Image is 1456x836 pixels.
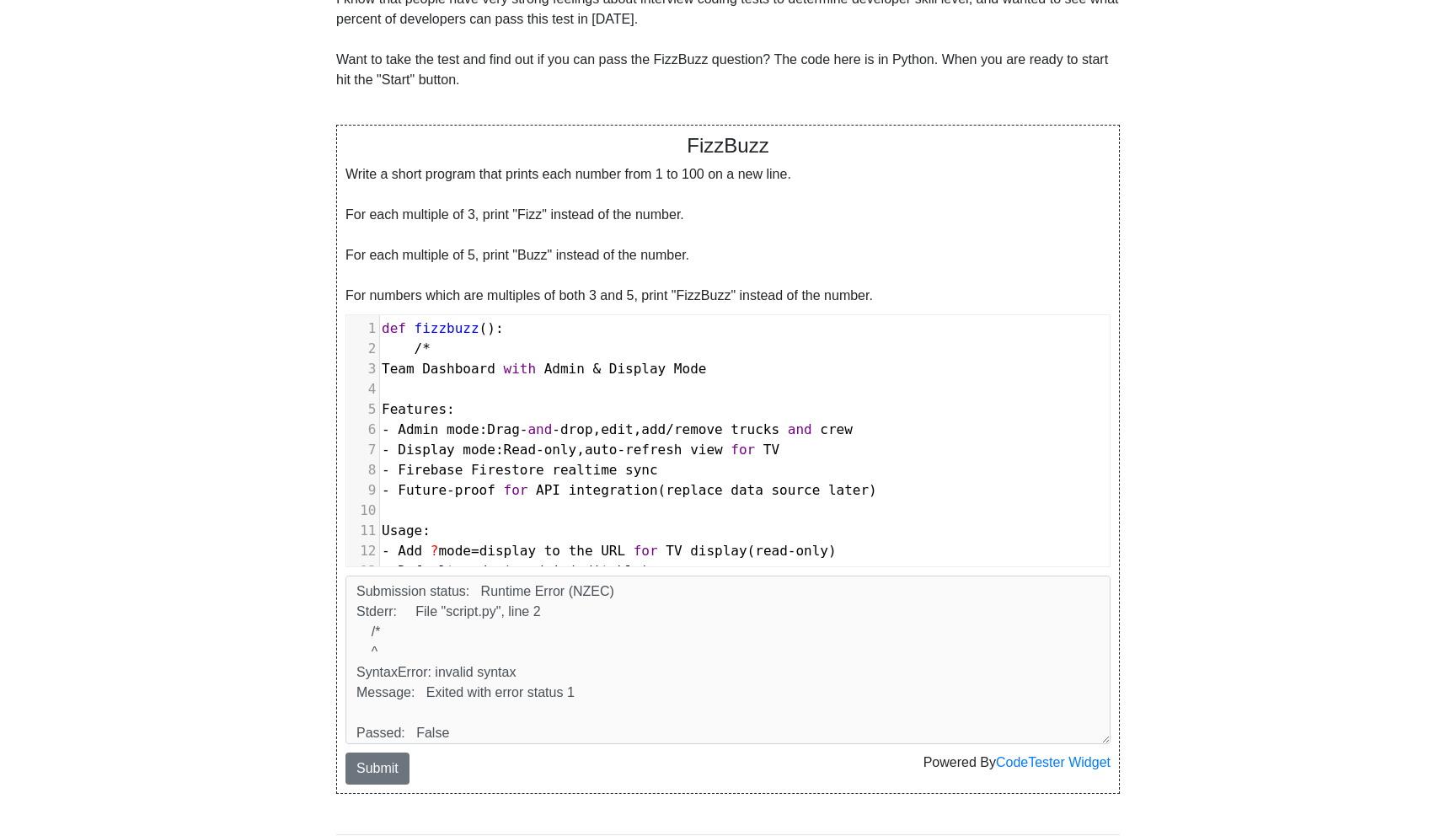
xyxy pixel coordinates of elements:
span: Default [398,563,454,579]
span: refresh [625,442,682,458]
div: 10 [347,501,379,521]
span: / [666,421,674,437]
span: - [536,442,544,458]
span: editable [576,563,641,579]
div: 13 [347,561,379,581]
span: Firebase [398,462,463,478]
span: drop [560,421,593,437]
div: Write a short program that prints each number from 1 to 100 on a new line. For each multiple of 3... [345,164,1111,306]
span: Read [504,442,537,458]
span: proof [455,482,495,498]
span: - [382,421,390,437]
span: - [382,563,390,579]
span: only [544,442,577,458]
div: 9 [347,480,379,501]
span: Future [398,482,447,498]
h4: FizzBuzz [345,134,1111,158]
span: Team [382,361,415,377]
span: only [795,543,828,559]
span: TV [763,442,779,458]
span: and [788,421,812,437]
span: to [544,543,560,559]
span: the [569,543,593,559]
span: - [520,421,528,437]
span: sync [625,462,658,478]
span: : [382,522,431,539]
span: mode [438,543,471,559]
div: 3 [347,359,379,379]
span: Admin [398,421,438,437]
span: auto [585,442,618,458]
span: Dashboard [422,361,495,377]
span: source [771,482,820,498]
span: data [731,482,763,498]
span: display [479,543,536,559]
span: & [593,361,602,377]
span: for [634,543,658,559]
span: - [382,482,390,498]
span: edit [601,421,634,437]
span: Display [609,361,666,377]
span: and [527,421,552,437]
div: Powered By [923,753,1111,773]
span: Mode [674,361,707,377]
span: mode [463,563,495,579]
span: crew [820,421,853,437]
button: Submit [345,753,409,785]
span: Display [398,442,454,458]
span: admin [527,563,568,579]
span: - [382,462,390,478]
span: Admin [544,361,585,377]
div: 2 [347,339,379,359]
div: 6 [347,420,379,440]
span: Drag [487,421,520,437]
span: URL [601,543,625,559]
div: 11 [347,521,379,541]
span: later [828,482,869,498]
span: ( ) [382,543,837,559]
span: for [731,442,755,458]
span: add [641,421,666,437]
span: - [552,421,560,437]
div: 12 [347,541,379,561]
span: read [755,543,788,559]
span: API [536,482,560,498]
span: trucks [731,421,779,437]
span: ( ) [382,482,877,498]
span: view [690,442,723,458]
span: remove [674,421,723,437]
span: replace [666,482,722,498]
span: (): [382,320,504,336]
span: - [617,442,625,458]
span: def [382,320,406,336]
span: integration [569,482,658,498]
span: TV [666,543,682,559]
span: mode [447,421,479,437]
span: - [382,442,390,458]
span: with [504,361,537,377]
span: - [447,482,455,498]
span: is [504,563,520,579]
span: ? [431,543,439,559]
span: display [690,543,747,559]
span: - [788,543,796,559]
span: : [382,401,455,417]
span: Features [382,401,447,417]
span: - [382,543,390,559]
span: : , [382,442,779,458]
span: = [471,543,479,559]
div: 4 [347,379,379,399]
div: 5 [347,399,379,420]
a: CodeTester Widget [996,755,1111,769]
span: Usage [382,522,422,539]
div: 7 [347,440,379,460]
span: Firestore [471,462,544,478]
span: for [504,482,528,498]
span: ( ) [382,563,650,579]
span: fizzbuzz [415,320,479,336]
span: realtime [552,462,617,478]
div: 8 [347,460,379,480]
span: Add [398,543,422,559]
span: mode [463,442,495,458]
div: 1 [347,319,379,339]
